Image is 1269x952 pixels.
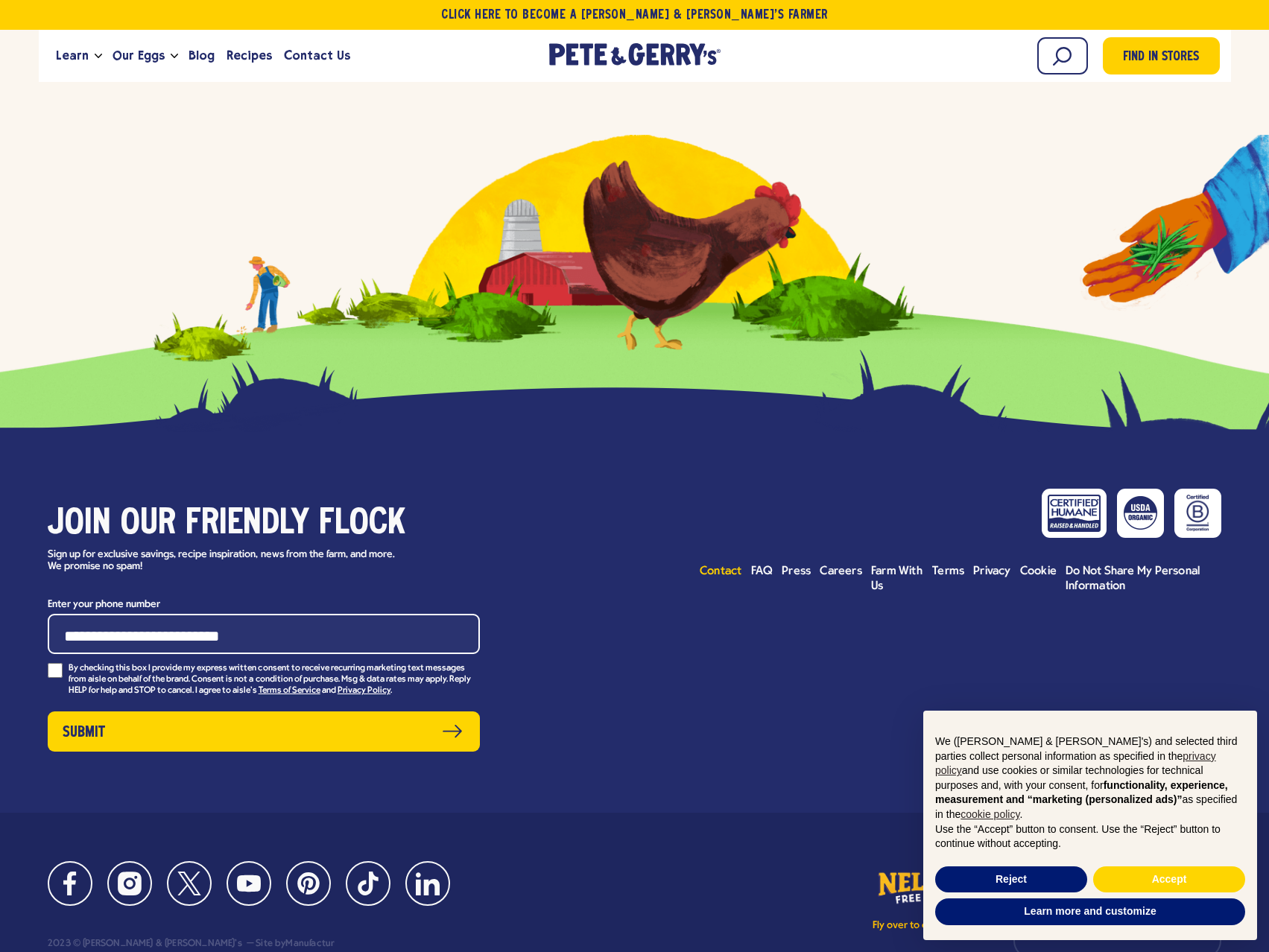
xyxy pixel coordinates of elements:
[961,808,1019,820] a: cookie policy
[871,564,923,594] a: Farm With Us
[244,939,335,949] div: Site by
[113,46,165,65] span: Our Eggs
[221,36,278,76] a: Recipes
[50,36,95,76] a: Learn
[932,565,964,577] span: Terms
[1103,37,1220,74] a: Find in Stores
[285,939,335,949] a: Manufactur
[871,565,923,592] span: Farm With Us
[48,504,480,545] h3: Join our friendly flock
[820,565,862,577] span: Careers
[782,565,811,577] span: Press
[69,663,480,696] p: By checking this box I provide my express written consent to receive recurring marketing text mes...
[973,564,1011,579] a: Privacy
[935,866,1087,893] button: Reject
[56,46,89,65] span: Learn
[48,711,480,752] button: Submit
[1066,565,1200,592] span: Do Not Share My Personal Information
[1020,564,1057,579] a: Cookie
[48,595,480,614] label: Enter your phone number
[751,564,773,579] a: FAQ
[932,564,964,579] a: Terms
[227,46,272,65] span: Recipes
[284,46,350,65] span: Contact Us
[782,564,811,579] a: Press
[48,663,63,678] input: By checking this box I provide my express written consent to receive recurring marketing text mes...
[700,564,742,579] a: Contact
[973,565,1011,577] span: Privacy
[1093,866,1245,893] button: Accept
[820,564,862,579] a: Careers
[183,36,221,76] a: Blog
[700,565,742,577] span: Contact
[700,564,1221,594] ul: Footer menu
[1037,37,1088,74] input: Search
[171,54,178,59] button: Open the dropdown menu for Our Eggs
[107,36,171,76] a: Our Eggs
[259,686,320,696] a: Terms of Service
[48,549,409,574] p: Sign up for exclusive savings, recipe inspiration, news from the farm, and more. We promise no spam!
[1020,565,1057,577] span: Cookie
[48,939,242,949] div: 2023 © [PERSON_NAME] & [PERSON_NAME]'s
[935,822,1245,851] p: Use the “Accept” button to consent. Use the “Reject” button to continue without accepting.
[911,699,1269,952] div: Notice
[189,46,215,65] span: Blog
[935,898,1245,925] button: Learn more and customize
[338,686,390,696] a: Privacy Policy
[872,921,984,931] p: Fly over to our sister site
[95,54,102,59] button: Open the dropdown menu for Learn
[1123,48,1199,68] span: Find in Stores
[872,866,984,931] a: Fly over to our sister site
[751,565,773,577] span: FAQ
[1066,564,1221,594] a: Do Not Share My Personal Information
[935,734,1245,822] p: We ([PERSON_NAME] & [PERSON_NAME]'s) and selected third parties collect personal information as s...
[278,36,356,76] a: Contact Us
